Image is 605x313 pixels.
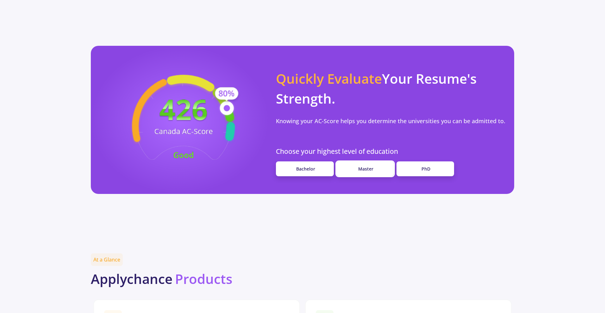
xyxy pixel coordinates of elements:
[276,147,507,157] p: Choose your highest level of education
[396,161,454,176] a: PhD
[276,69,507,108] p: Your Resume's Strength.
[91,253,123,266] span: At a Glance
[175,270,232,288] b: Products
[91,270,172,288] b: Applychance
[421,166,430,172] span: PhD
[358,166,373,172] span: Master
[296,166,315,172] span: Bachelor
[276,161,334,176] a: Bachelor
[276,116,505,126] p: Knowing your AC-Score helps you determine the universities you can be admitted to.
[108,65,259,175] img: acscore
[276,69,382,87] span: Quickly Evaluate
[336,161,394,176] a: Master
